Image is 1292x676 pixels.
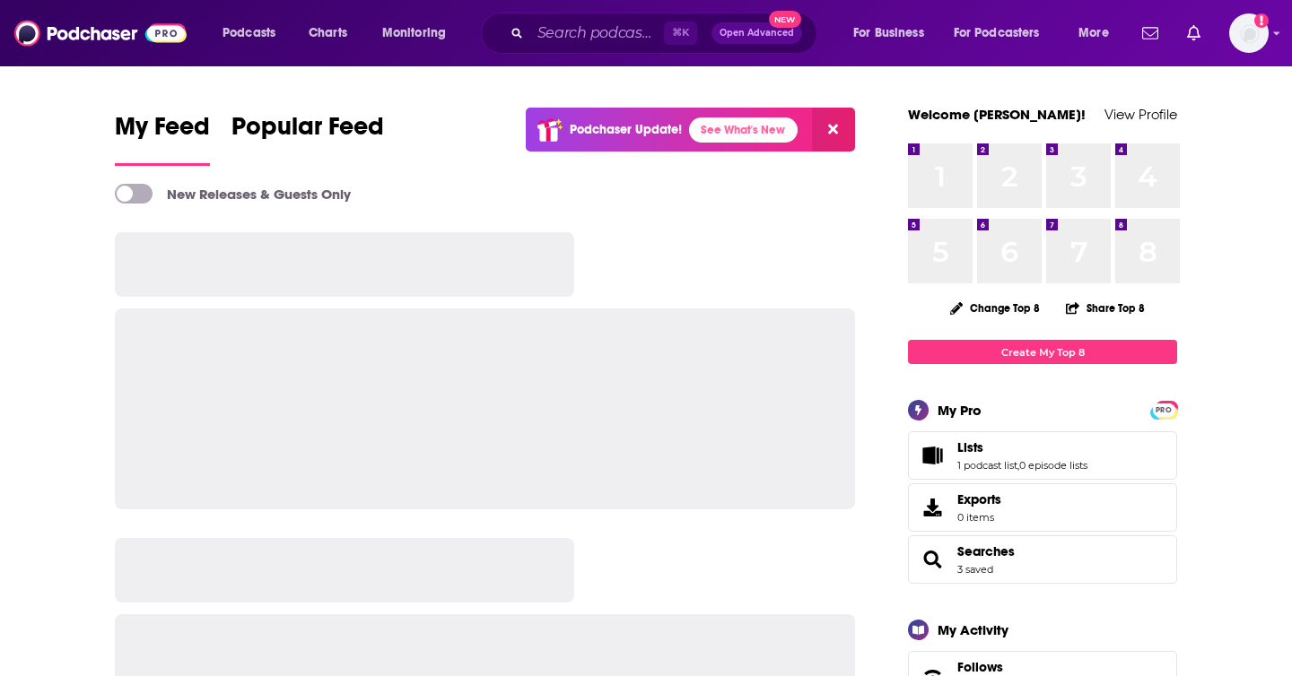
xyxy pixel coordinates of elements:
[1180,18,1208,48] a: Show notifications dropdown
[297,19,358,48] a: Charts
[938,621,1008,638] div: My Activity
[1017,459,1019,472] span: ,
[115,111,210,166] a: My Feed
[498,13,834,54] div: Search podcasts, credits, & more...
[957,659,1122,675] a: Follows
[914,443,950,468] a: Lists
[914,495,950,520] span: Exports
[1229,13,1269,53] span: Logged in as mkercher
[14,16,187,50] img: Podchaser - Follow, Share and Rate Podcasts
[1078,21,1109,46] span: More
[1066,19,1131,48] button: open menu
[115,184,351,204] a: New Releases & Guests Only
[769,11,801,28] span: New
[231,111,384,152] span: Popular Feed
[908,535,1177,584] span: Searches
[957,563,993,576] a: 3 saved
[1153,403,1174,416] a: PRO
[530,19,664,48] input: Search podcasts, credits, & more...
[1019,459,1087,472] a: 0 episode lists
[853,21,924,46] span: For Business
[957,491,1001,507] span: Exports
[382,21,446,46] span: Monitoring
[711,22,802,44] button: Open AdvancedNew
[210,19,299,48] button: open menu
[914,547,950,572] a: Searches
[908,106,1086,123] a: Welcome [PERSON_NAME]!
[1153,403,1174,417] span: PRO
[939,297,1051,319] button: Change Top 8
[1229,13,1269,53] button: Show profile menu
[908,340,1177,364] a: Create My Top 8
[720,29,794,38] span: Open Advanced
[689,117,798,143] a: See What's New
[1135,18,1165,48] a: Show notifications dropdown
[942,19,1066,48] button: open menu
[957,543,1015,559] a: Searches
[1254,13,1269,28] svg: Add a profile image
[1104,106,1177,123] a: View Profile
[115,111,210,152] span: My Feed
[370,19,469,48] button: open menu
[1065,290,1146,325] button: Share Top 8
[664,22,697,45] span: ⌘ K
[957,439,983,455] span: Lists
[570,122,682,137] p: Podchaser Update!
[957,659,1003,675] span: Follows
[309,21,347,46] span: Charts
[841,19,947,48] button: open menu
[908,483,1177,532] a: Exports
[957,439,1087,455] a: Lists
[908,431,1177,480] span: Lists
[1229,13,1269,53] img: User Profile
[938,402,982,419] div: My Pro
[957,511,1001,524] span: 0 items
[231,111,384,166] a: Popular Feed
[957,459,1017,472] a: 1 podcast list
[954,21,1040,46] span: For Podcasters
[223,21,275,46] span: Podcasts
